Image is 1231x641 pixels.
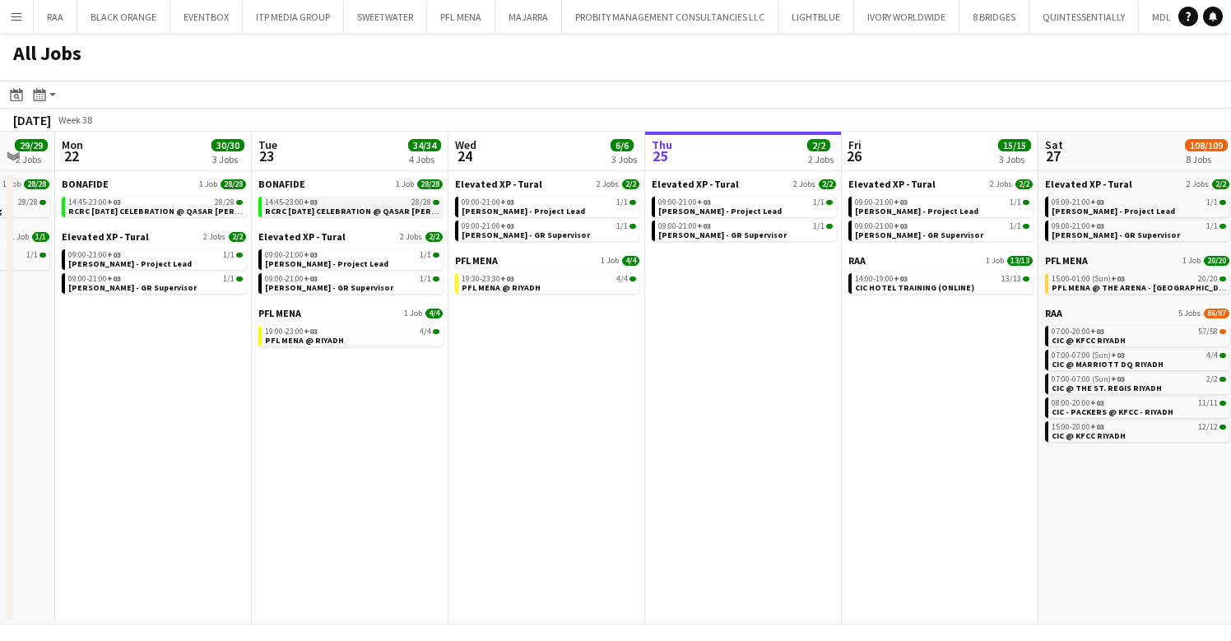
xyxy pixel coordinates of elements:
[848,178,1033,254] div: Elevated XP - Tural2 Jobs2/209:00-21:00+031/1[PERSON_NAME] - Project Lead09:00-21:00+031/1[PERSON...
[986,256,1004,266] span: 1 Job
[404,309,422,318] span: 1 Job
[855,273,1029,292] a: 14:00-19:00+0313/13CIC HOTEL TRAINING (ONLINE)
[265,197,439,216] a: 14:45-23:00+0328/28RCRC [DATE] CELEBRATION @ QASAR [PERSON_NAME] - [GEOGRAPHIC_DATA]
[1219,377,1226,382] span: 2/2
[1219,224,1226,229] span: 1/1
[258,307,301,319] span: PFL MENA
[211,139,244,151] span: 30/30
[959,1,1029,33] button: 8 BRIDGES
[855,197,1029,216] a: 09:00-21:00+031/1[PERSON_NAME] - Project Lead
[1139,1,1214,33] button: MDL BEAST
[500,221,514,231] span: +03
[1206,375,1218,383] span: 2/2
[826,224,833,229] span: 1/1
[1052,273,1226,292] a: 15:00-01:00 (Sun)+0320/20PFL MENA @ THE ARENA - [GEOGRAPHIC_DATA]
[1045,254,1088,267] span: PFL MENA
[826,200,833,205] span: 1/1
[1219,276,1226,281] span: 20/20
[221,179,246,189] span: 28/28
[258,307,443,350] div: PFL MENA1 Job4/419:00-23:00+034/4PFL MENA @ RIYADH
[1219,425,1226,430] span: 12/12
[243,1,344,33] button: ITP MEDIA GROUP
[652,178,739,190] span: Elevated XP - Tural
[1023,224,1029,229] span: 1/1
[15,139,48,151] span: 29/29
[425,232,443,242] span: 2/2
[1015,179,1033,189] span: 2/2
[24,179,49,189] span: 28/28
[855,206,978,216] span: Aysel Ahmadova - Project Lead
[1204,309,1229,318] span: 86/87
[658,221,833,239] a: 09:00-21:00+031/1[PERSON_NAME] - GR Supervisor
[622,256,639,266] span: 4/4
[256,146,277,165] span: 23
[68,282,197,293] span: Youssef Khiari - GR Supervisor
[265,206,567,216] span: RCRC NATIONAL DAY CELEBRATION @ QASAR AL HOKOM - RIYADH
[562,1,778,33] button: PROBITY MANAGEMENT CONSULTANCIES LLC
[265,249,439,268] a: 09:00-21:00+031/1[PERSON_NAME] - Project Lead
[652,178,836,190] a: Elevated XP - Tural2 Jobs2/2
[848,137,862,152] span: Fri
[611,153,637,165] div: 3 Jobs
[258,230,346,243] span: Elevated XP - Tural
[1052,375,1125,383] span: 07:00-07:00 (Sun)
[629,200,636,205] span: 1/1
[18,198,38,207] span: 28/28
[855,282,974,293] span: CIC HOTEL TRAINING (ONLINE)
[1111,374,1125,384] span: +03
[1052,430,1126,441] span: CIC @ KFCC RIYADH
[420,327,431,336] span: 4/4
[1007,256,1033,266] span: 13/13
[26,251,38,259] span: 1/1
[265,282,393,293] span: Youssef Khiari - GR Supervisor
[778,1,854,33] button: LIGHTBLUE
[848,254,866,267] span: RAA
[629,224,636,229] span: 1/1
[616,198,628,207] span: 1/1
[417,179,443,189] span: 28/28
[77,1,170,33] button: BLACK ORANGE
[433,329,439,334] span: 4/4
[16,153,47,165] div: 2 Jobs
[1023,200,1029,205] span: 1/1
[1052,221,1226,239] a: 09:00-21:00+031/1[PERSON_NAME] - GR Supervisor
[1045,178,1229,254] div: Elevated XP - Tural2 Jobs2/209:00-21:00+031/1[PERSON_NAME] - Project Lead09:00-21:00+031/1[PERSON...
[500,273,514,284] span: +03
[62,230,246,297] div: Elevated XP - Tural2 Jobs2/209:00-21:00+031/1[PERSON_NAME] - Project Lead09:00-21:00+031/1[PERSON...
[1198,423,1218,431] span: 12/12
[455,254,498,267] span: PFL MENA
[848,178,936,190] span: Elevated XP - Tural
[1052,206,1175,216] span: Aysel Ahmadova - Project Lead
[1052,350,1226,369] a: 07:00-07:00 (Sun)+034/4CIC @ MARRIOTT DQ RIYADH
[68,206,370,216] span: RCRC NATIONAL DAY CELEBRATION @ QASAR AL HOKOM - RIYADH
[999,153,1030,165] div: 3 Jobs
[236,276,243,281] span: 1/1
[500,197,514,207] span: +03
[1052,335,1126,346] span: CIC @ KFCC RIYADH
[652,137,672,152] span: Thu
[1052,397,1226,416] a: 08:00-20:00+0311/11CIC - PACKERS @ KFCC - RIYADH
[697,197,711,207] span: +03
[223,251,235,259] span: 1/1
[62,137,83,152] span: Mon
[855,230,983,240] span: Youssef Khiari - GR Supervisor
[462,275,514,283] span: 19:30-23:30
[495,1,562,33] button: MAJARRA
[265,258,388,269] span: Aysel Ahmadova - Project Lead
[793,179,815,189] span: 2 Jobs
[1052,421,1226,440] a: 15:00-20:00+0312/12CIC @ KFCC RIYADH
[62,178,246,230] div: BONAFIDE1 Job28/2814:45-23:00+0328/28RCRC [DATE] CELEBRATION @ QASAR [PERSON_NAME] - [GEOGRAPHIC_...
[848,254,1033,267] a: RAA1 Job13/13
[62,178,246,190] a: BONAFIDE1 Job28/28
[433,276,439,281] span: 1/1
[462,206,585,216] span: Aysel Ahmadova - Project Lead
[32,232,49,242] span: 1/1
[1206,222,1218,230] span: 1/1
[39,253,46,258] span: 1/1
[1052,359,1164,369] span: CIC @ MARRIOTT DQ RIYADH
[455,178,639,254] div: Elevated XP - Tural2 Jobs2/209:00-21:00+031/1[PERSON_NAME] - Project Lead09:00-21:00+031/1[PERSON...
[1045,254,1229,307] div: PFL MENA1 Job20/2015:00-01:00 (Sun)+0320/20PFL MENA @ THE ARENA - [GEOGRAPHIC_DATA]
[808,153,834,165] div: 2 Jobs
[433,200,439,205] span: 28/28
[212,153,244,165] div: 3 Jobs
